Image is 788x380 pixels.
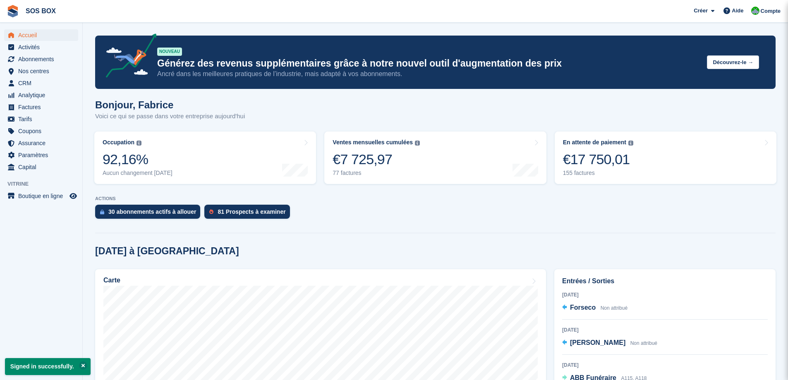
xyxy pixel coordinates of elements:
[563,151,633,168] div: €17 750,01
[100,209,104,215] img: active_subscription_to_allocate_icon-d502201f5373d7db506a760aba3b589e785aa758c864c3986d89f69b8ff3...
[7,5,19,17] img: stora-icon-8386f47178a22dfd0bd8f6a31ec36ba5ce8667c1dd55bd0f319d3a0aa187defe.svg
[103,139,134,146] div: Occupation
[732,7,743,15] span: Aide
[333,139,413,146] div: Ventes mensuelles cumulées
[562,361,768,369] div: [DATE]
[4,161,78,173] a: menu
[18,113,68,125] span: Tarifs
[18,89,68,101] span: Analytique
[137,141,141,146] img: icon-info-grey-7440780725fd019a000dd9b08b2336e03edf1995a4989e88bcd33f0948082b44.svg
[18,29,68,41] span: Accueil
[563,139,626,146] div: En attente de paiement
[707,55,759,69] button: Découvrez-le →
[4,125,78,137] a: menu
[4,113,78,125] a: menu
[18,125,68,137] span: Coupons
[333,170,420,177] div: 77 factures
[7,180,82,188] span: Vitrine
[5,358,91,375] p: Signed in successfully.
[18,77,68,89] span: CRM
[4,41,78,53] a: menu
[4,77,78,89] a: menu
[4,101,78,113] a: menu
[324,131,546,184] a: Ventes mensuelles cumulées €7 725,97 77 factures
[333,151,420,168] div: €7 725,97
[103,277,120,284] h2: Carte
[18,137,68,149] span: Assurance
[562,291,768,299] div: [DATE]
[108,208,196,215] div: 30 abonnements actifs à allouer
[761,7,781,15] span: Compte
[22,4,59,18] a: SOS BOX
[18,190,68,202] span: Boutique en ligne
[95,196,776,201] p: ACTIONS
[570,304,596,311] span: Forseco
[4,65,78,77] a: menu
[630,340,657,346] span: Non attribué
[18,65,68,77] span: Nos centres
[4,53,78,65] a: menu
[562,303,628,313] a: Forseco Non attribué
[4,89,78,101] a: menu
[562,276,768,286] h2: Entrées / Sorties
[562,326,768,334] div: [DATE]
[95,112,245,121] p: Voici ce qui se passe dans votre entreprise aujourd'hui
[628,141,633,146] img: icon-info-grey-7440780725fd019a000dd9b08b2336e03edf1995a4989e88bcd33f0948082b44.svg
[4,190,78,202] a: menu
[157,57,700,69] p: Générez des revenus supplémentaires grâce à notre nouvel outil d'augmentation des prix
[209,209,213,214] img: prospect-51fa495bee0391a8d652442698ab0144808aea92771e9ea1ae160a38d050c398.svg
[570,339,625,346] span: [PERSON_NAME]
[18,41,68,53] span: Activités
[68,191,78,201] a: Boutique d'aperçu
[18,101,68,113] span: Factures
[18,149,68,161] span: Paramètres
[218,208,285,215] div: 81 Prospects à examiner
[415,141,420,146] img: icon-info-grey-7440780725fd019a000dd9b08b2336e03edf1995a4989e88bcd33f0948082b44.svg
[4,29,78,41] a: menu
[95,205,204,223] a: 30 abonnements actifs à allouer
[601,305,628,311] span: Non attribué
[204,205,294,223] a: 81 Prospects à examiner
[157,69,700,79] p: Ancré dans les meilleures pratiques de l’industrie, mais adapté à vos abonnements.
[95,99,245,110] h1: Bonjour, Fabrice
[694,7,708,15] span: Créer
[94,131,316,184] a: Occupation 92,16% Aucun changement [DATE]
[95,246,239,257] h2: [DATE] à [GEOGRAPHIC_DATA]
[555,131,776,184] a: En attente de paiement €17 750,01 155 factures
[103,170,172,177] div: Aucun changement [DATE]
[562,338,657,349] a: [PERSON_NAME] Non attribué
[99,33,157,81] img: price-adjustments-announcement-icon-8257ccfd72463d97f412b2fc003d46551f7dbcb40ab6d574587a9cd5c0d94...
[563,170,633,177] div: 155 factures
[18,53,68,65] span: Abonnements
[18,161,68,173] span: Capital
[4,137,78,149] a: menu
[4,149,78,161] a: menu
[157,48,182,56] div: NOUVEAU
[751,7,759,15] img: Fabrice
[103,151,172,168] div: 92,16%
